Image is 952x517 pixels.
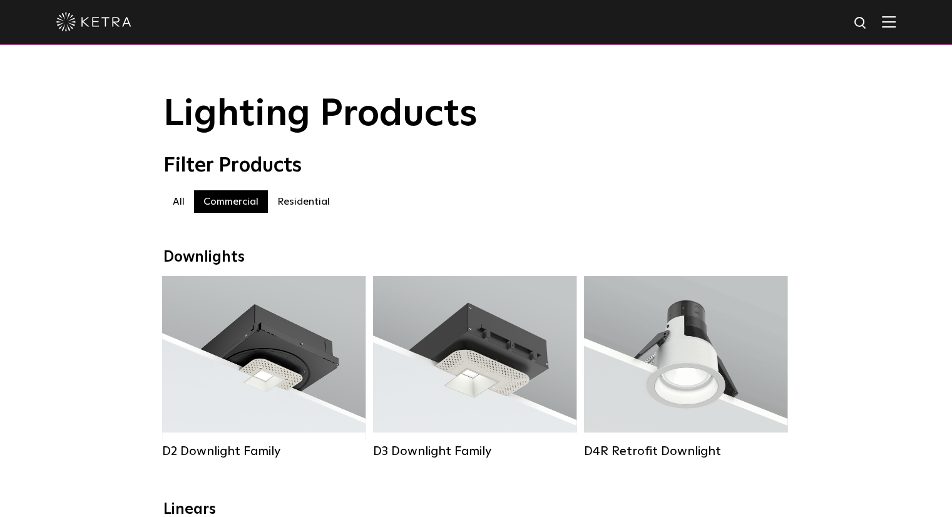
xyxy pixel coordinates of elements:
a: D2 Downlight Family Lumen Output:1200Colors:White / Black / Gloss Black / Silver / Bronze / Silve... [162,276,366,459]
div: D2 Downlight Family [162,444,366,459]
label: Residential [268,190,339,213]
label: Commercial [194,190,268,213]
div: D4R Retrofit Downlight [584,444,787,459]
div: Filter Products [163,154,789,178]
img: ketra-logo-2019-white [56,13,131,31]
span: Lighting Products [163,96,478,133]
img: search icon [853,16,869,31]
label: All [163,190,194,213]
a: D4R Retrofit Downlight Lumen Output:800Colors:White / BlackBeam Angles:15° / 25° / 40° / 60°Watta... [584,276,787,459]
div: D3 Downlight Family [373,444,576,459]
div: Downlights [163,248,789,267]
img: Hamburger%20Nav.svg [882,16,896,28]
a: D3 Downlight Family Lumen Output:700 / 900 / 1100Colors:White / Black / Silver / Bronze / Paintab... [373,276,576,459]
